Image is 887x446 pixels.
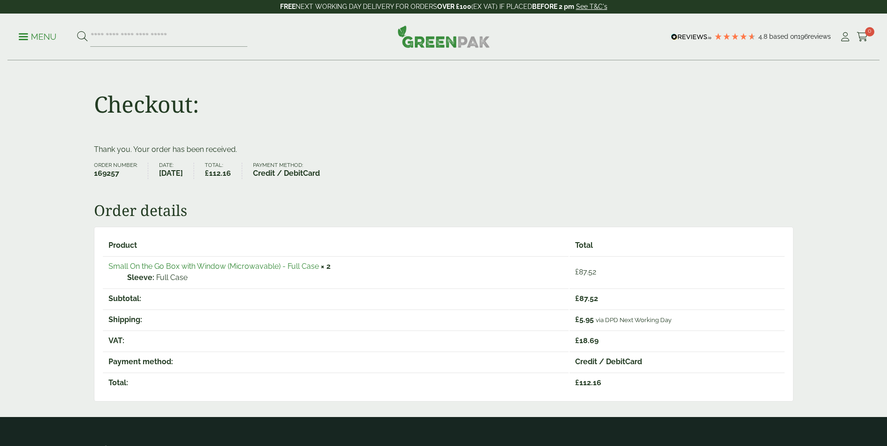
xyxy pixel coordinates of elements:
[108,262,319,271] a: Small On the Go Box with Window (Microwavable) - Full Case
[103,352,569,372] th: Payment method:
[280,3,296,10] strong: FREE
[94,91,199,118] h1: Checkout:
[94,201,793,219] h2: Order details
[103,309,569,330] th: Shipping:
[127,272,154,283] strong: Sleeve:
[103,331,569,351] th: VAT:
[159,168,183,179] strong: [DATE]
[159,163,194,179] li: Date:
[575,378,579,387] span: £
[575,315,594,324] span: 5.95
[575,336,579,345] span: £
[253,168,320,179] strong: Credit / DebitCard
[857,32,868,42] i: Cart
[758,33,769,40] span: 4.8
[671,34,712,40] img: REVIEWS.io
[205,169,209,178] span: £
[19,31,57,43] p: Menu
[865,27,874,36] span: 0
[575,378,601,387] span: 112.16
[205,169,231,178] bdi: 112.16
[103,288,569,309] th: Subtotal:
[575,294,598,303] span: 87.52
[798,33,808,40] span: 196
[94,163,149,179] li: Order number:
[397,25,490,48] img: GreenPak Supplies
[437,3,471,10] strong: OVER £100
[570,352,784,372] td: Credit / DebitCard
[103,373,569,393] th: Total:
[596,316,671,324] small: via DPD Next Working Day
[839,32,851,42] i: My Account
[714,32,756,41] div: 4.79 Stars
[127,272,563,283] p: Full Case
[576,3,607,10] a: See T&C's
[769,33,798,40] span: Based on
[808,33,831,40] span: reviews
[575,267,596,276] bdi: 87.52
[321,262,331,271] strong: × 2
[575,336,599,345] span: 18.69
[205,163,242,179] li: Total:
[103,236,569,255] th: Product
[19,31,57,41] a: Menu
[575,315,579,324] span: £
[575,294,579,303] span: £
[857,30,868,44] a: 0
[532,3,574,10] strong: BEFORE 2 pm
[94,168,137,179] strong: 169257
[570,236,784,255] th: Total
[94,144,793,155] p: Thank you. Your order has been received.
[575,267,579,276] span: £
[253,163,331,179] li: Payment method:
